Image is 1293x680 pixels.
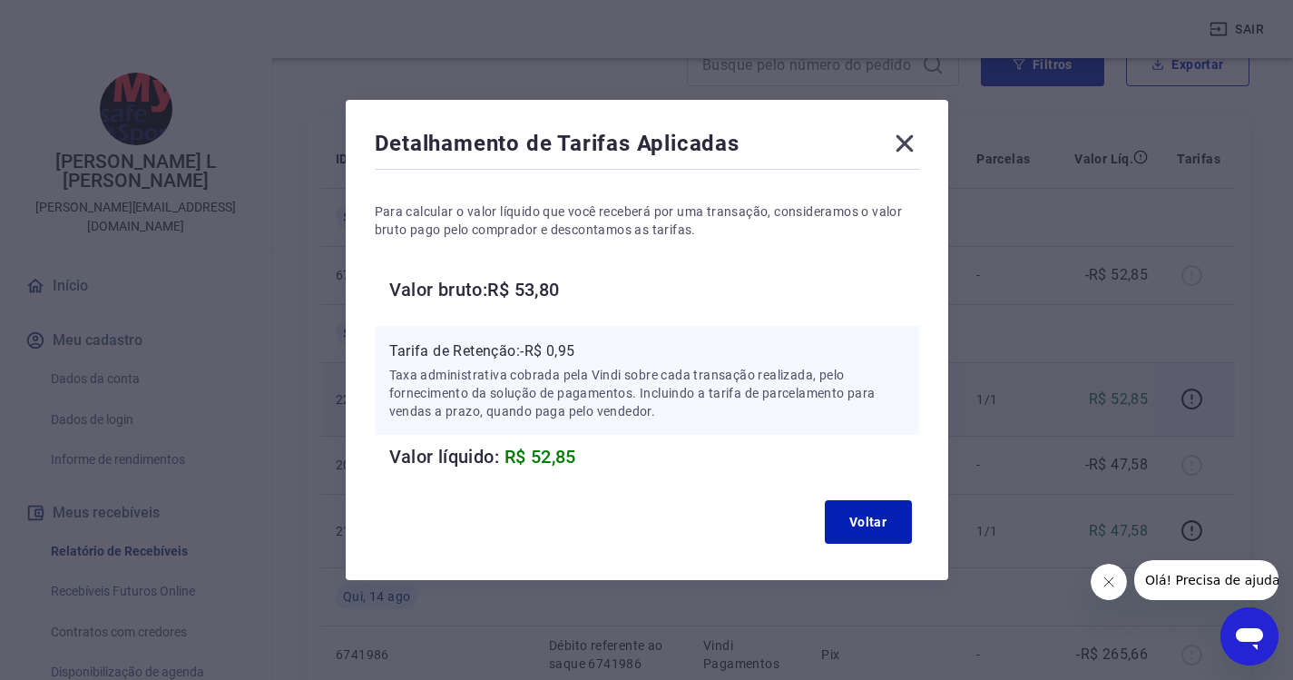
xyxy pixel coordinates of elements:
iframe: Mensagem da empresa [1134,560,1278,600]
div: Detalhamento de Tarifas Aplicadas [375,129,919,165]
p: Tarifa de Retenção: -R$ 0,95 [389,340,905,362]
h6: Valor líquido: [389,442,919,471]
button: Voltar [825,500,912,544]
p: Taxa administrativa cobrada pela Vindi sobre cada transação realizada, pelo fornecimento da soluç... [389,366,905,420]
h6: Valor bruto: R$ 53,80 [389,275,919,304]
span: Olá! Precisa de ajuda? [11,13,152,27]
iframe: Botão para abrir a janela de mensagens [1220,607,1278,665]
iframe: Fechar mensagem [1091,564,1127,600]
span: R$ 52,85 [504,446,576,468]
p: Para calcular o valor líquido que você receberá por uma transação, consideramos o valor bruto pag... [375,202,919,239]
